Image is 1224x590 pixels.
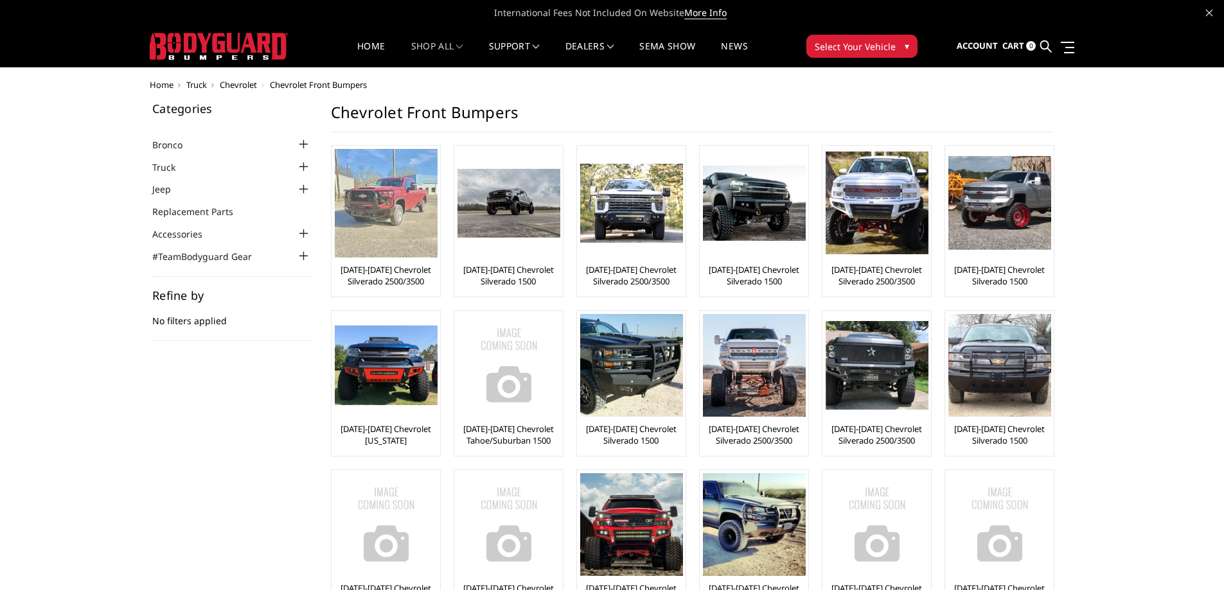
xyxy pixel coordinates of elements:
a: [DATE]-[DATE] Chevrolet Tahoe/Suburban 1500 [457,423,560,446]
a: No Image [457,314,560,417]
span: Account [957,40,998,51]
span: Cart [1002,40,1024,51]
img: No Image [335,473,438,576]
h5: Refine by [152,290,312,301]
a: Replacement Parts [152,205,249,218]
img: No Image [457,473,560,576]
a: [DATE]-[DATE] Chevrolet Silverado 2500/3500 [703,423,805,446]
a: Account [957,29,998,64]
img: No Image [826,473,928,576]
a: [DATE]-[DATE] Chevrolet Silverado 1500 [703,264,805,287]
a: Home [357,42,385,67]
a: #TeamBodyguard Gear [152,250,268,263]
a: Accessories [152,227,218,241]
div: No filters applied [152,290,312,341]
a: News [721,42,747,67]
a: [DATE]-[DATE] Chevrolet Silverado 1500 [580,423,682,446]
a: Dealers [565,42,614,67]
span: 0 [1026,41,1036,51]
a: Home [150,79,173,91]
a: Truck [152,161,191,174]
a: shop all [411,42,463,67]
a: [DATE]-[DATE] Chevrolet Silverado 2500/3500 [335,264,437,287]
a: Jeep [152,182,187,196]
a: More Info [684,6,727,19]
a: [DATE]-[DATE] Chevrolet [US_STATE] [335,423,437,446]
a: No Image [457,473,560,576]
a: [DATE]-[DATE] Chevrolet Silverado 1500 [948,264,1051,287]
a: Support [489,42,540,67]
span: Chevrolet Front Bumpers [270,79,367,91]
a: [DATE]-[DATE] Chevrolet Silverado 2500/3500 [826,264,928,287]
img: No Image [457,314,560,417]
img: BODYGUARD BUMPERS [150,33,288,60]
a: SEMA Show [639,42,695,67]
h5: Categories [152,103,312,114]
a: Chevrolet [220,79,257,91]
a: [DATE]-[DATE] Chevrolet Silverado 1500 [457,264,560,287]
span: Select Your Vehicle [815,40,896,53]
span: ▾ [905,39,909,53]
a: [DATE]-[DATE] Chevrolet Silverado 2500/3500 [826,423,928,446]
a: Truck [186,79,207,91]
h1: Chevrolet Front Bumpers [331,103,1053,132]
a: [DATE]-[DATE] Chevrolet Silverado 1500 [948,423,1051,446]
a: Bronco [152,138,199,152]
a: Cart 0 [1002,29,1036,64]
a: No Image [948,473,1051,576]
button: Select Your Vehicle [806,35,918,58]
img: No Image [948,473,1051,576]
a: [DATE]-[DATE] Chevrolet Silverado 2500/3500 [580,264,682,287]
